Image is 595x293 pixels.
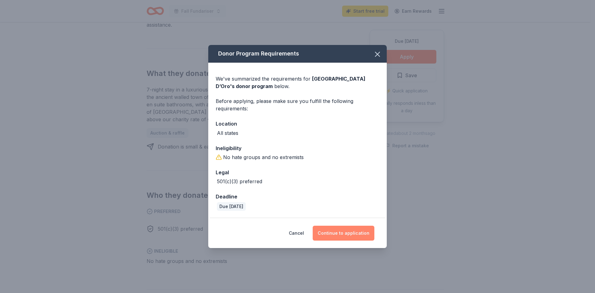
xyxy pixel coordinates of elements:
button: Continue to application [313,226,374,241]
div: All states [217,129,238,137]
div: Location [216,120,379,128]
div: Due [DATE] [217,202,246,211]
div: Ineligibility [216,144,379,152]
div: Legal [216,168,379,176]
button: Cancel [289,226,304,241]
div: 501(c)(3) preferred [217,178,262,185]
div: Before applying, please make sure you fulfill the following requirements: [216,97,379,112]
div: Deadline [216,193,379,201]
div: We've summarized the requirements for below. [216,75,379,90]
div: No hate groups and no extremists [223,153,304,161]
div: Donor Program Requirements [208,45,387,63]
